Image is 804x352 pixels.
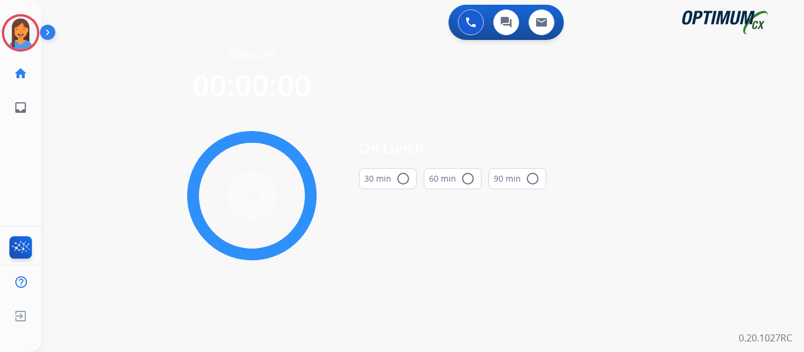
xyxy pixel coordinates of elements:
span: On Lunch [359,138,546,159]
img: avatar [4,16,37,49]
button: 60 min [424,168,481,189]
span: 00:00:00 [192,65,311,105]
button: 30 min [359,168,417,189]
span: Time left [228,47,276,63]
mat-icon: inbox [14,100,28,115]
mat-icon: home [14,66,28,81]
mat-icon: radio_button_unchecked [526,172,540,186]
mat-icon: radio_button_unchecked [461,172,475,186]
mat-icon: radio_button_unchecked [396,172,410,186]
button: 90 min [489,168,546,189]
p: 0.20.1027RC [739,331,792,345]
